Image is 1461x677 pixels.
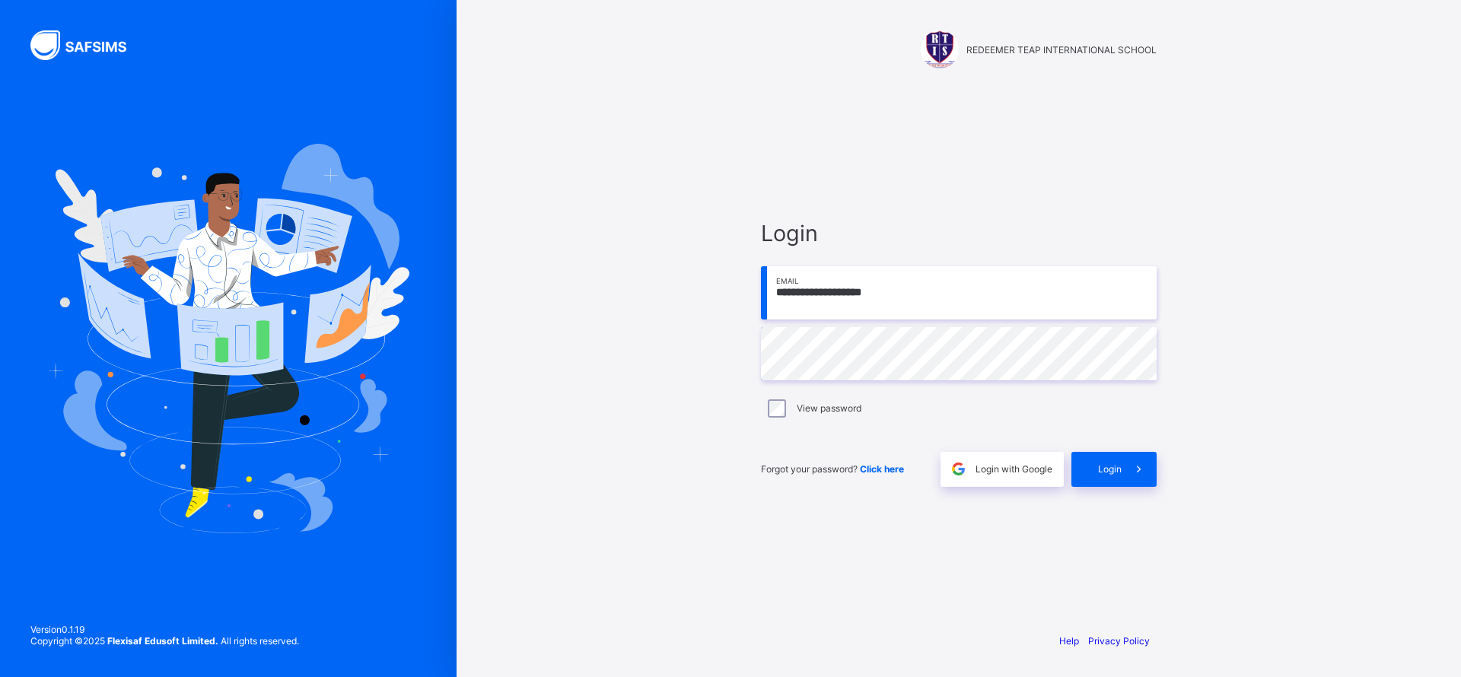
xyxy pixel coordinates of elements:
img: SAFSIMS Logo [30,30,145,60]
span: REDEEMER TEAP INTERNATIONAL SCHOOL [966,44,1157,56]
strong: Flexisaf Edusoft Limited. [107,635,218,647]
span: Login [761,220,1157,246]
span: Forgot your password? [761,463,904,475]
span: Login with Google [976,463,1052,475]
a: Help [1059,635,1079,647]
a: Click here [860,463,904,475]
label: View password [797,402,861,414]
span: Copyright © 2025 All rights reserved. [30,635,299,647]
img: Hero Image [47,144,409,533]
span: Version 0.1.19 [30,624,299,635]
img: google.396cfc9801f0270233282035f929180a.svg [950,460,967,478]
a: Privacy Policy [1088,635,1150,647]
span: Login [1098,463,1122,475]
